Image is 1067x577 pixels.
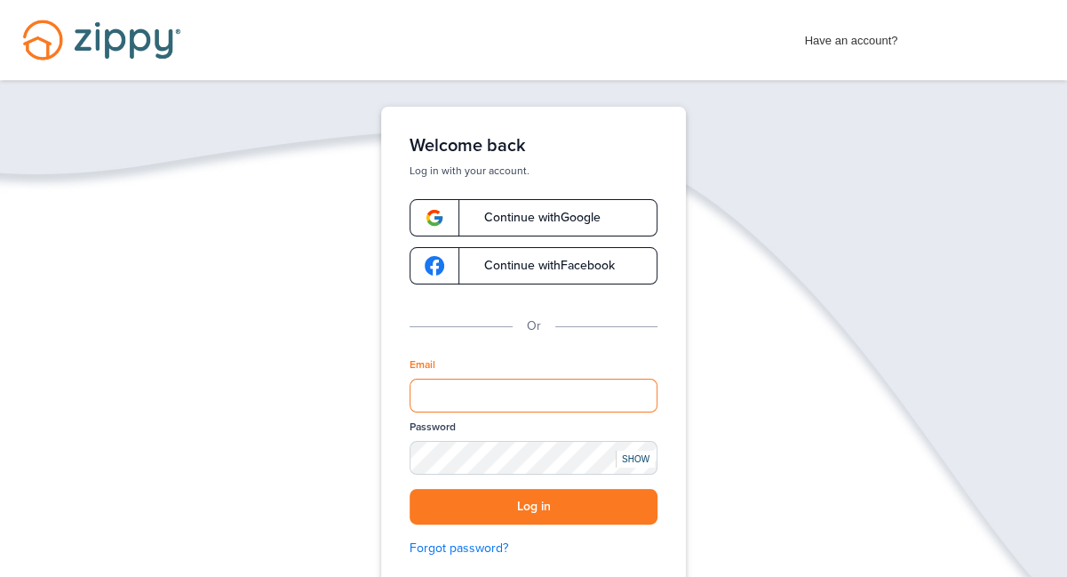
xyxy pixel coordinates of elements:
a: google-logoContinue withFacebook [410,247,657,284]
img: google-logo [425,256,444,276]
span: Continue with Google [466,212,601,224]
label: Password [410,420,456,435]
label: Email [410,357,435,373]
img: google-logo [425,208,444,228]
div: SHOW [616,451,655,468]
h1: Welcome back [410,135,657,156]
p: Or [527,317,541,336]
a: Forgot password? [410,539,657,558]
a: google-logoContinue withGoogle [410,199,657,236]
button: Log in [410,489,657,525]
p: Log in with your account. [410,164,657,178]
span: Have an account? [805,22,898,51]
input: Email [410,379,657,413]
span: Continue with Facebook [466,260,615,272]
input: Password [410,441,657,475]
